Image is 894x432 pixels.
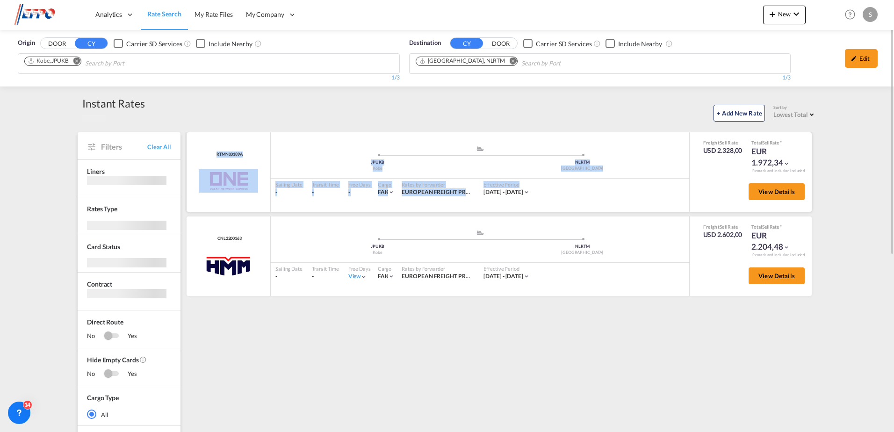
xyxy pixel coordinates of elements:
span: My Company [246,10,284,19]
span: My Rate Files [195,10,233,18]
div: Freight Rate [703,139,743,146]
span: View Details [758,272,795,280]
md-chips-wrap: Chips container. Use arrow keys to select chips. [23,54,178,71]
span: Subject to Remarks [779,140,782,145]
button: View Details [749,267,805,284]
div: Include Nearby [209,39,252,49]
div: Transit Time [312,181,339,188]
button: Remove [503,57,517,66]
div: Carrier SD Services [536,39,591,49]
div: icon-pencilEdit [845,49,878,68]
md-icon: icon-plus 400-fg [767,8,778,20]
md-icon: icon-chevron-down [523,273,530,280]
div: Press delete to remove this chip. [28,57,71,65]
div: Cargo Type [87,393,119,403]
div: Kobe [275,250,480,256]
span: Destination [409,38,441,48]
div: 15 Sep 2025 - 30 Sep 2025 [483,273,523,281]
md-icon: icon-chevron-down [360,274,367,280]
md-icon: icon-chevron-down [388,189,395,195]
div: Cargo [378,181,395,188]
div: Include Nearby [618,39,662,49]
span: CNL2200163 [215,236,242,242]
span: Clear All [147,143,171,151]
md-chips-wrap: Chips container. Use arrow keys to select chips. [414,54,614,71]
span: Subject to Remarks [779,224,782,230]
div: Kobe [275,166,480,172]
div: Carrier SD Services [126,39,182,49]
button: DOOR [484,38,517,49]
div: - [312,188,339,196]
div: Kobe, JPUKB [28,57,69,65]
button: Remove [67,57,81,66]
div: - [275,273,303,281]
span: Sell [762,140,770,145]
div: Cargo [378,265,395,272]
md-icon: icon-chevron-down [783,160,790,167]
div: EUROPEAN FREIGHT PROCUREMENT ORG [402,188,474,196]
span: View Details [758,188,795,195]
span: Help [842,7,858,22]
div: Remark and Inclusion included [745,252,812,258]
button: + Add New Rate [714,105,765,122]
md-select: Select: Lowest Total [773,108,816,119]
img: ONE [199,169,258,193]
div: NLRTM [480,159,685,166]
button: DOOR [41,38,73,49]
md-icon: icon-chevron-down [783,244,790,251]
span: EUROPEAN FREIGHT PROCUREMENT ORG [402,273,514,280]
span: Analytics [95,10,122,19]
div: Transit Time [312,265,339,272]
div: Card Status [87,242,120,252]
div: Total Rate [751,139,798,146]
span: EUROPEAN FREIGHT PROCUREMENT ORG [402,188,514,195]
div: Effective Period [483,181,530,188]
md-icon: assets/icons/custom/ship-fill.svg [475,146,486,151]
span: Sell [720,224,728,230]
md-icon: Activate this filter to exclude rate cards without rates. [139,356,147,363]
div: EUR 2.204,48 [751,230,798,252]
md-checkbox: Checkbox No Ink [606,38,662,48]
div: S [863,7,878,22]
button: CY [75,38,108,49]
div: - [348,188,350,196]
div: Rates by Forwarder [402,265,474,272]
div: Sort by [773,105,816,111]
div: Rates Type [87,204,117,214]
div: Contract / Rate Agreement / Tariff / Spot Pricing Reference Number: RTMN00189A [214,151,243,158]
span: Hide Empty Cards [87,355,171,370]
span: Sell [762,224,770,230]
div: Remark and Inclusion included [745,168,812,173]
md-icon: icon-pencil [851,55,857,62]
span: New [767,10,802,18]
div: 1/3 [18,74,400,82]
div: Sailing Date [275,181,303,188]
md-icon: icon-chevron-down [791,8,802,20]
input: Search by Port [521,56,610,71]
span: Lowest Total [773,111,808,118]
span: [DATE] - [DATE] [483,188,523,195]
div: EUROPEAN FREIGHT PROCUREMENT ORG [402,273,474,281]
img: d38966e06f5511efa686cdb0e1f57a29.png [14,4,77,25]
div: [GEOGRAPHIC_DATA] [480,166,685,172]
md-icon: icon-chevron-down [388,273,395,280]
div: - [312,273,339,281]
span: Liners [87,167,104,175]
span: Yes [118,369,137,379]
span: Rate Search [147,10,181,18]
md-icon: Unchecked: Ignores neighbouring ports when fetching rates.Checked : Includes neighbouring ports w... [254,40,262,47]
div: Effective Period [483,265,530,272]
span: FAK [378,188,389,195]
md-icon: Unchecked: Search for CY (Container Yard) services for all selected carriers.Checked : Search for... [593,40,601,47]
md-icon: Unchecked: Ignores neighbouring ports when fetching rates.Checked : Includes neighbouring ports w... [665,40,673,47]
span: Contract [87,280,112,288]
span: FAK [378,273,389,280]
span: Sell [720,140,728,145]
md-radio-button: All [87,410,171,419]
div: Press delete to remove this chip. [419,57,507,65]
div: Freight Rate [703,223,743,230]
span: RTMN00189A [214,151,243,158]
span: Direct Route [87,317,171,331]
span: [DATE] - [DATE] [483,273,523,280]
